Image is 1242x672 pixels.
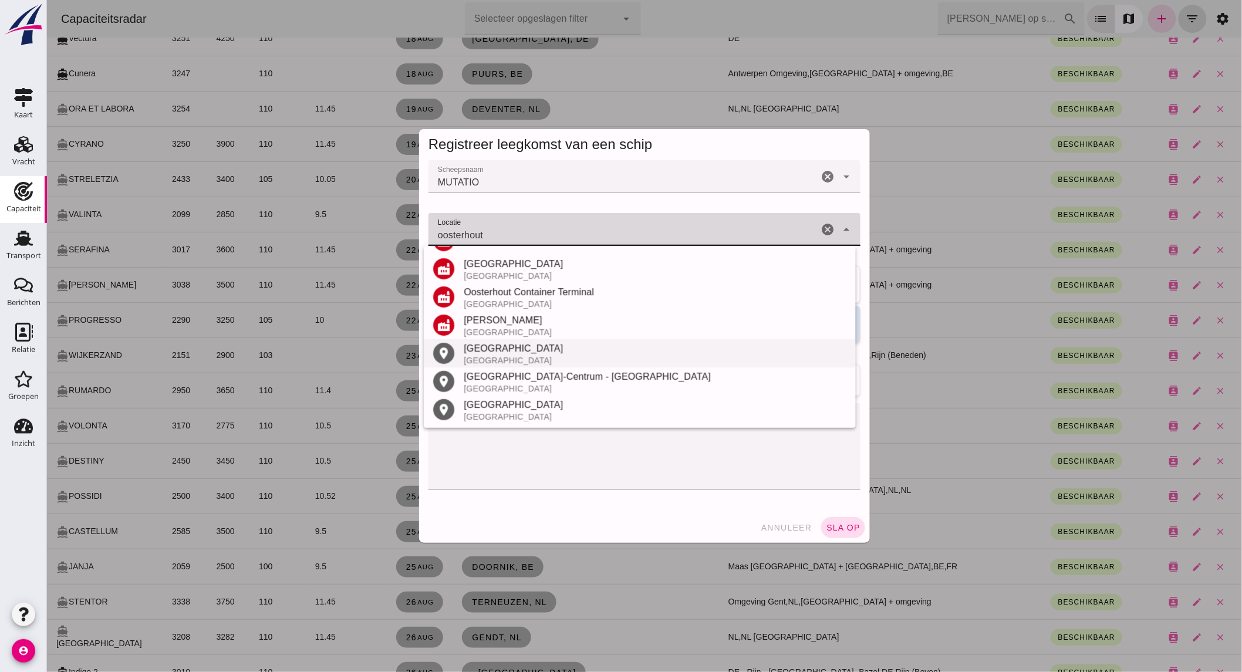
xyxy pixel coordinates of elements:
div: [GEOGRAPHIC_DATA] [417,384,799,393]
div: Relatie [12,346,35,353]
div: Berichten [7,299,41,306]
i: factory [390,290,404,304]
div: [GEOGRAPHIC_DATA] [417,412,799,421]
span: annuleer [714,523,765,532]
i: Wis Scheepsnaam [774,170,788,184]
span: sla op [779,523,814,532]
span: Registreer leegkomst van een schip [382,136,606,152]
div: Capaciteit [6,205,41,212]
div: [GEOGRAPHIC_DATA] [417,356,799,365]
i: place [390,346,404,360]
div: Transport [6,252,41,259]
div: Oosterhout Container Terminal [417,285,799,299]
i: Sluit [792,222,806,237]
i: factory [390,318,404,332]
div: [GEOGRAPHIC_DATA] [417,327,799,337]
div: Vracht [12,158,35,166]
img: logo-small.a267ee39.svg [2,3,45,46]
i: Open [792,170,806,184]
div: [GEOGRAPHIC_DATA] [417,342,799,356]
div: Kaart [14,111,33,119]
button: sla op [774,517,818,538]
div: [GEOGRAPHIC_DATA] [417,271,799,281]
i: place [390,403,404,417]
div: Inzicht [12,440,35,447]
i: factory [390,262,404,276]
div: [GEOGRAPHIC_DATA] [417,398,799,412]
div: [PERSON_NAME] [417,313,799,327]
button: annuleer [709,517,770,538]
i: place [390,374,404,389]
i: account_circle [12,639,35,663]
i: Wis Locatie [774,222,788,237]
div: [GEOGRAPHIC_DATA] [417,299,799,309]
div: [GEOGRAPHIC_DATA] [417,257,799,271]
div: [GEOGRAPHIC_DATA]-Centrum - [GEOGRAPHIC_DATA] [417,370,799,384]
div: Groepen [8,393,39,400]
